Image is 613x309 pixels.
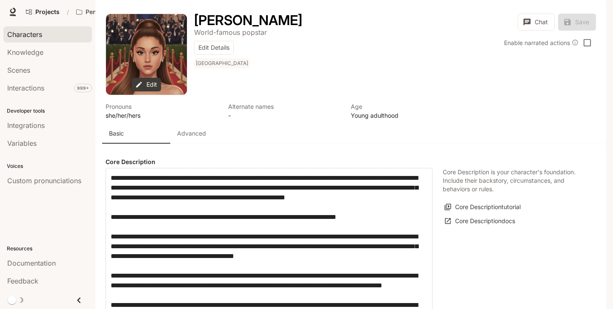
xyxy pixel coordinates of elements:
[194,58,252,68] span: USA
[22,3,63,20] a: Go to projects
[132,78,161,92] button: Edit
[504,38,579,47] div: Enable narrated actions
[194,14,302,27] button: Open character details dialog
[443,200,523,214] button: Core Descriptiontutorial
[194,28,267,37] p: World-famous popstar
[72,3,146,20] button: Open workspace menu
[86,9,133,16] p: Pen Pals [Production]
[109,129,124,138] p: Basic
[106,14,187,95] button: Open character avatar dialog
[351,102,463,120] button: Open character details dialog
[351,111,463,120] p: Young adulthood
[177,129,206,138] p: Advanced
[106,111,218,120] p: she/her/hers
[106,102,218,120] button: Open character details dialog
[194,41,234,55] button: Edit Details
[228,102,341,120] button: Open character details dialog
[106,14,187,95] div: Avatar image
[194,12,302,28] h1: [PERSON_NAME]
[228,102,341,111] p: Alternate names
[194,58,252,72] button: Open character details dialog
[228,111,341,120] p: -
[106,102,218,111] p: Pronouns
[106,158,433,166] h4: Core Description
[351,102,463,111] p: Age
[63,8,72,17] div: /
[518,14,555,31] button: Chat
[443,168,586,193] p: Core Description is your character's foundation. Include their backstory, circumstances, and beha...
[194,27,267,37] button: Open character details dialog
[35,9,60,16] span: Projects
[196,60,248,67] p: [GEOGRAPHIC_DATA]
[443,214,517,228] a: Core Descriptiondocs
